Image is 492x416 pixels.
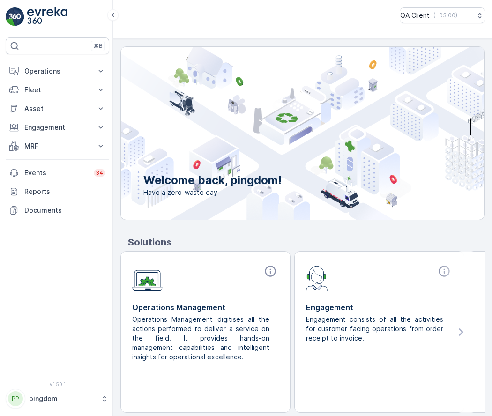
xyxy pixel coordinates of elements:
a: Reports [6,182,109,201]
img: logo_light-DOdMpM7g.png [27,7,67,26]
p: ( +03:00 ) [433,12,457,19]
div: PP [8,391,23,406]
img: module-icon [306,265,328,291]
p: pingdom [29,394,96,403]
p: Solutions [128,235,485,249]
img: module-icon [132,265,163,291]
p: Engagement consists of all the activities for customer facing operations from order receipt to in... [306,315,445,343]
button: PPpingdom [6,389,109,409]
p: Events [24,168,88,178]
p: Welcome back, pingdom! [143,173,282,188]
p: Asset [24,104,90,113]
span: Have a zero-waste day [143,188,282,197]
img: city illustration [79,47,484,220]
a: Events34 [6,163,109,182]
p: Operations [24,67,90,76]
p: Fleet [24,85,90,95]
button: QA Client(+03:00) [400,7,485,23]
p: Engagement [306,302,453,313]
p: Engagement [24,123,90,132]
p: 34 [96,169,104,177]
button: Engagement [6,118,109,137]
p: Reports [24,187,105,196]
p: QA Client [400,11,430,20]
img: logo [6,7,24,26]
button: Asset [6,99,109,118]
p: Operations Management digitises all the actions performed to deliver a service on the field. It p... [132,315,271,362]
button: Fleet [6,81,109,99]
p: ⌘B [93,42,103,50]
span: v 1.50.1 [6,381,109,387]
a: Documents [6,201,109,220]
p: Documents [24,206,105,215]
button: Operations [6,62,109,81]
p: MRF [24,141,90,151]
button: MRF [6,137,109,156]
p: Operations Management [132,302,279,313]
